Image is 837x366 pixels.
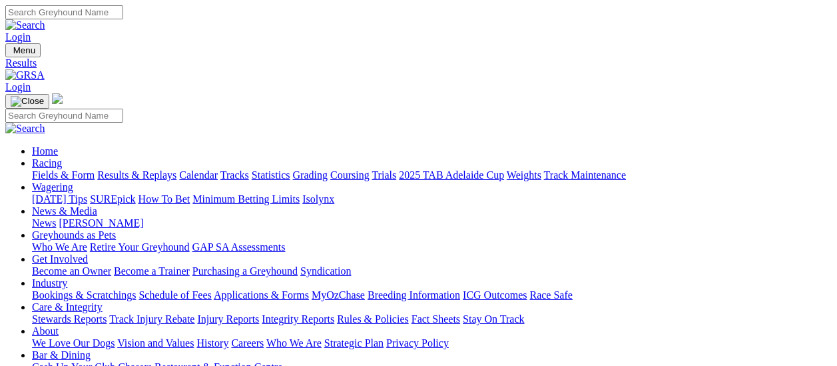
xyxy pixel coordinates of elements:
[13,45,35,55] span: Menu
[32,313,832,325] div: Care & Integrity
[337,313,409,325] a: Rules & Policies
[5,5,123,19] input: Search
[386,337,449,349] a: Privacy Policy
[192,193,300,205] a: Minimum Betting Limits
[32,181,73,193] a: Wagering
[117,337,194,349] a: Vision and Values
[109,313,194,325] a: Track Injury Rebate
[32,205,97,217] a: News & Media
[231,337,264,349] a: Careers
[197,313,259,325] a: Injury Reports
[5,81,31,93] a: Login
[32,217,56,229] a: News
[32,145,58,157] a: Home
[412,313,460,325] a: Fact Sheets
[32,349,91,361] a: Bar & Dining
[220,169,249,181] a: Tracks
[52,93,63,104] img: logo-grsa-white.png
[300,265,351,277] a: Syndication
[5,69,45,81] img: GRSA
[463,313,524,325] a: Stay On Track
[11,96,44,107] img: Close
[32,229,116,241] a: Greyhounds as Pets
[32,169,832,181] div: Racing
[312,289,365,301] a: MyOzChase
[32,301,103,313] a: Care & Integrity
[32,265,832,277] div: Get Involved
[192,241,286,253] a: GAP SA Assessments
[5,43,41,57] button: Toggle navigation
[192,265,298,277] a: Purchasing a Greyhound
[507,169,541,181] a: Weights
[214,289,309,301] a: Applications & Forms
[32,313,107,325] a: Stewards Reports
[32,337,832,349] div: About
[372,169,396,181] a: Trials
[463,289,527,301] a: ICG Outcomes
[114,265,190,277] a: Become a Trainer
[5,19,45,31] img: Search
[32,241,832,253] div: Greyhounds as Pets
[32,217,832,229] div: News & Media
[330,169,370,181] a: Coursing
[90,193,135,205] a: SUREpick
[32,157,62,169] a: Racing
[529,289,572,301] a: Race Safe
[544,169,626,181] a: Track Maintenance
[5,57,832,69] a: Results
[368,289,460,301] a: Breeding Information
[5,109,123,123] input: Search
[32,169,95,181] a: Fields & Form
[32,289,136,301] a: Bookings & Scratchings
[139,193,190,205] a: How To Bet
[293,169,328,181] a: Grading
[32,265,111,277] a: Become an Owner
[90,241,190,253] a: Retire Your Greyhound
[32,193,832,205] div: Wagering
[196,337,228,349] a: History
[266,337,322,349] a: Who We Are
[324,337,384,349] a: Strategic Plan
[252,169,290,181] a: Statistics
[59,217,143,229] a: [PERSON_NAME]
[32,325,59,337] a: About
[32,289,832,301] div: Industry
[97,169,176,181] a: Results & Replays
[302,193,334,205] a: Isolynx
[32,241,87,253] a: Who We Are
[179,169,218,181] a: Calendar
[139,289,211,301] a: Schedule of Fees
[262,313,334,325] a: Integrity Reports
[5,94,49,109] button: Toggle navigation
[5,31,31,43] a: Login
[32,253,88,265] a: Get Involved
[32,277,67,289] a: Industry
[5,123,45,135] img: Search
[32,193,87,205] a: [DATE] Tips
[399,169,504,181] a: 2025 TAB Adelaide Cup
[32,337,115,349] a: We Love Our Dogs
